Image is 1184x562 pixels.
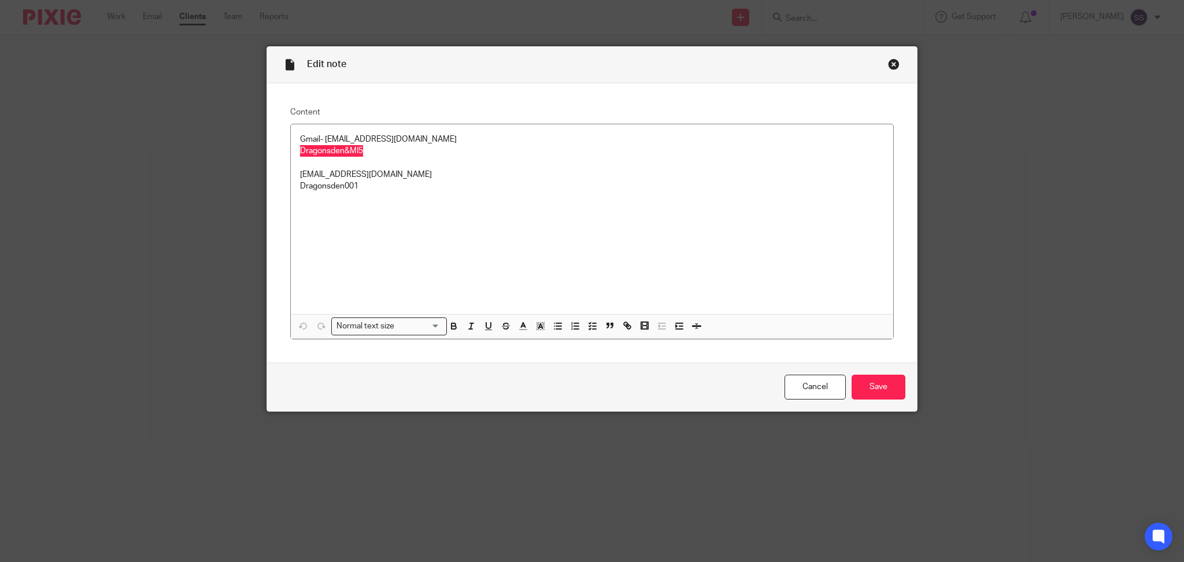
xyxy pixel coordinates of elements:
span: Normal text size [334,320,397,332]
p: [EMAIL_ADDRESS][DOMAIN_NAME] [300,169,884,180]
input: Search for option [398,320,440,332]
p: Gmail- [EMAIL_ADDRESS][DOMAIN_NAME] [300,134,884,145]
p: Dragonsden001 [300,180,884,192]
div: Search for option [331,317,447,335]
a: Cancel [785,375,846,400]
input: Save [852,375,905,400]
span: Edit note [307,60,346,69]
p: Dragonsden&MI5 [300,145,884,157]
label: Content [290,106,894,118]
div: Close this dialog window [888,58,900,70]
